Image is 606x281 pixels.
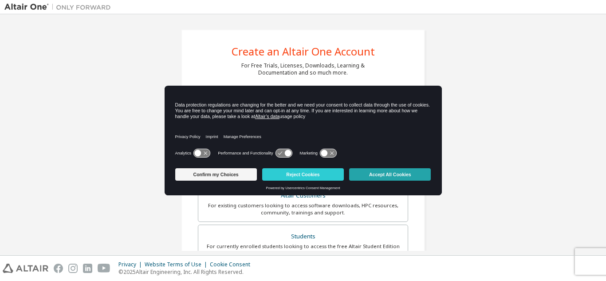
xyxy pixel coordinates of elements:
img: facebook.svg [54,264,63,273]
img: linkedin.svg [83,264,92,273]
div: For existing customers looking to access software downloads, HPC resources, community, trainings ... [204,202,402,216]
div: Privacy [118,261,145,268]
img: altair_logo.svg [3,264,48,273]
div: Students [204,230,402,243]
div: Website Terms of Use [145,261,210,268]
div: Altair Customers [204,190,402,202]
div: Create an Altair One Account [232,46,375,57]
div: For Free Trials, Licenses, Downloads, Learning & Documentation and so much more. [241,62,365,76]
img: instagram.svg [68,264,78,273]
div: For currently enrolled students looking to access the free Altair Student Edition bundle and all ... [204,243,402,257]
div: Cookie Consent [210,261,256,268]
img: Altair One [4,3,115,12]
p: © 2025 Altair Engineering, Inc. All Rights Reserved. [118,268,256,276]
img: youtube.svg [98,264,110,273]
